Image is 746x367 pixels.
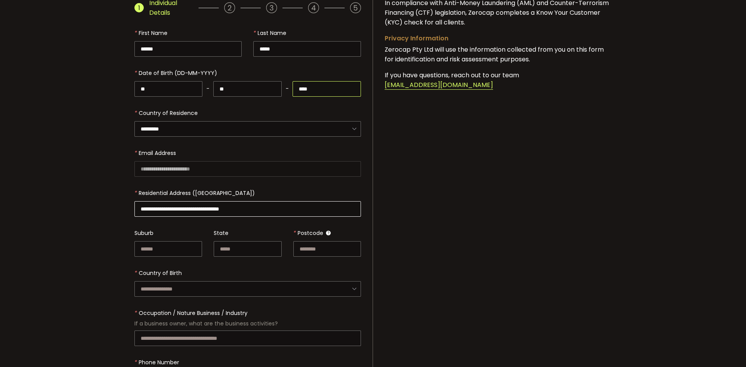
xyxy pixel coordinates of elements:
iframe: Chat Widget [707,330,746,367]
span: - [206,81,209,97]
span: If you have questions, reach out to our team [385,71,519,80]
span: - [286,81,289,97]
span: Zerocap Pty Ltd will use the information collected from you on this form for identification and r... [385,45,604,64]
span: Privacy Information [385,34,448,43]
span: [EMAIL_ADDRESS][DOMAIN_NAME] [385,80,493,90]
